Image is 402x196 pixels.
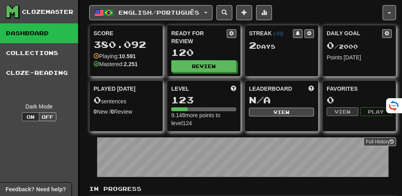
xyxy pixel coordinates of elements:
[89,185,396,193] p: In Progress
[327,43,358,50] span: / 2000
[94,108,97,115] strong: 0
[249,29,293,37] div: Streak
[94,29,159,37] div: Score
[22,8,73,16] div: Clozemaster
[256,5,272,20] button: More stats
[171,85,189,93] span: Level
[249,85,292,93] span: Leaderboard
[308,85,314,93] span: This week in points, UTC
[249,108,314,116] button: View
[89,5,212,20] button: English/Português
[236,5,252,20] button: Add sentence to collection
[171,111,236,127] div: 9.148 more points to level 124
[171,60,236,72] button: Review
[171,95,236,105] div: 123
[94,108,159,116] div: New / Review
[6,185,66,193] span: Open feedback widget
[360,107,392,116] button: Play
[249,94,271,105] span: N/A
[94,95,159,105] div: sentences
[216,5,232,20] button: Search sentences
[327,107,358,116] button: View
[94,52,136,60] div: Playing:
[327,85,392,93] div: Favorites
[327,40,334,51] span: 0
[171,48,236,57] div: 120
[39,112,56,121] button: Off
[22,112,39,121] button: On
[231,85,236,93] span: Score more points to level up
[119,53,136,59] strong: 10.591
[327,95,392,105] div: 0
[124,61,138,67] strong: 2.251
[364,137,396,146] a: Full History
[171,29,227,45] div: Ready for Review
[249,40,257,51] span: 2
[94,94,101,105] span: 0
[119,9,199,16] span: English / Português
[94,85,136,93] span: Played [DATE]
[273,31,283,36] a: (-03)
[327,29,382,38] div: Daily Goal
[111,108,114,115] strong: 0
[6,103,72,110] div: Dark Mode
[327,53,392,61] div: Points [DATE]
[94,60,138,68] div: Mastered:
[249,40,314,51] div: Day s
[94,40,159,49] div: 380.092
